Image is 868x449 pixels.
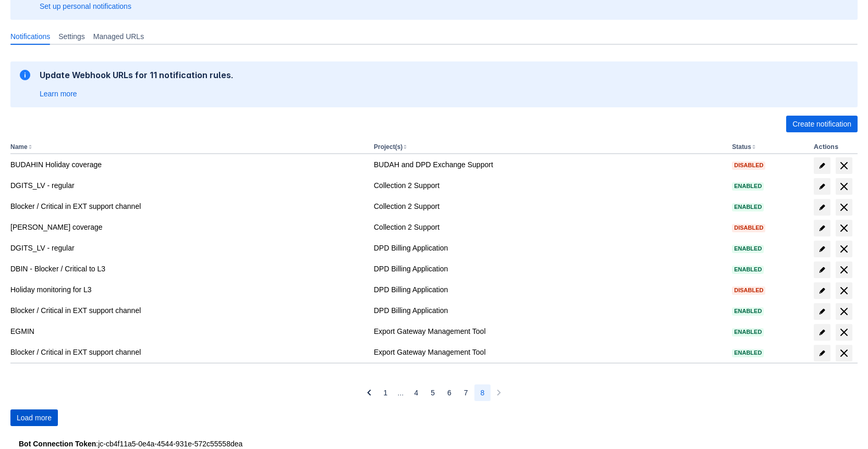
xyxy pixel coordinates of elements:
a: Learn more [40,89,77,99]
div: [PERSON_NAME] coverage [10,222,365,232]
span: Disabled [732,163,765,168]
div: DPD Billing Application [374,264,724,274]
div: DBIN - Blocker / Critical to L3 [10,264,365,274]
span: Enabled [732,350,764,356]
button: Page 4 [408,384,424,401]
span: 7 [464,384,468,401]
span: Disabled [732,225,765,231]
button: Load more [10,409,58,426]
span: … [398,388,404,398]
div: DGITS_LV - regular [10,243,365,253]
div: : jc-cb4f11a5-0e4a-4544-931e-572c55558dea [19,439,849,449]
span: Enabled [732,246,764,252]
button: Previous [361,384,377,401]
span: delete [838,222,850,234]
span: 1 [384,384,388,401]
div: Collection 2 Support [374,222,724,232]
span: edit [818,307,826,316]
h2: Update Webhook URLs for 11 notification rules. [40,70,234,80]
span: 6 [447,384,451,401]
div: DPD Billing Application [374,284,724,295]
div: DPD Billing Application [374,243,724,253]
span: delete [838,305,850,318]
span: edit [818,286,826,295]
span: Managed URLs [93,31,144,42]
span: Enabled [732,267,764,272]
div: Export Gateway Management Tool [374,326,724,336]
span: edit [818,203,826,211]
div: DGITS_LV - regular [10,180,365,191]
nav: Pagination [361,384,508,401]
span: edit [818,349,826,357]
span: Settings [58,31,85,42]
button: Name [10,143,28,151]
span: 4 [414,384,418,401]
span: edit [818,224,826,232]
span: delete [838,264,850,276]
span: Notifications [10,31,50,42]
button: Page 8 [474,384,491,401]
button: Page 1 [377,384,394,401]
span: Enabled [732,308,764,314]
span: Enabled [732,183,764,189]
span: edit [818,266,826,274]
div: BUDAH and DPD Exchange Support [374,159,724,170]
button: Page 6 [441,384,458,401]
span: delete [838,201,850,214]
button: Create notification [786,116,858,132]
span: 8 [481,384,485,401]
span: edit [818,161,826,170]
span: edit [818,182,826,191]
div: DPD Billing Application [374,305,724,316]
button: Page 5 [424,384,441,401]
div: Blocker / Critical in EXT support channel [10,305,365,316]
span: 5 [431,384,435,401]
div: EGMIN [10,326,365,336]
div: Collection 2 Support [374,201,724,211]
div: BUDAHIN Holiday coverage [10,159,365,170]
button: Page 7 [458,384,474,401]
span: Create notification [792,116,851,132]
a: Set up personal notifications [40,1,131,11]
span: delete [838,347,850,359]
div: Collection 2 Support [374,180,724,191]
th: Actions [810,141,858,154]
button: Status [732,143,751,151]
span: delete [838,159,850,172]
div: Blocker / Critical in EXT support channel [10,347,365,357]
button: Project(s) [374,143,402,151]
span: Disabled [732,288,765,293]
span: Load more [17,409,52,426]
span: information [19,69,31,81]
span: Enabled [732,204,764,210]
span: edit [818,245,826,253]
span: delete [838,243,850,255]
span: Enabled [732,329,764,335]
div: Holiday monitoring for L3 [10,284,365,295]
span: edit [818,328,826,336]
span: delete [838,180,850,193]
div: Export Gateway Management Tool [374,347,724,357]
strong: Bot Connection Token [19,440,96,448]
button: Next [491,384,507,401]
span: delete [838,284,850,297]
div: Blocker / Critical in EXT support channel [10,201,365,211]
span: delete [838,326,850,339]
